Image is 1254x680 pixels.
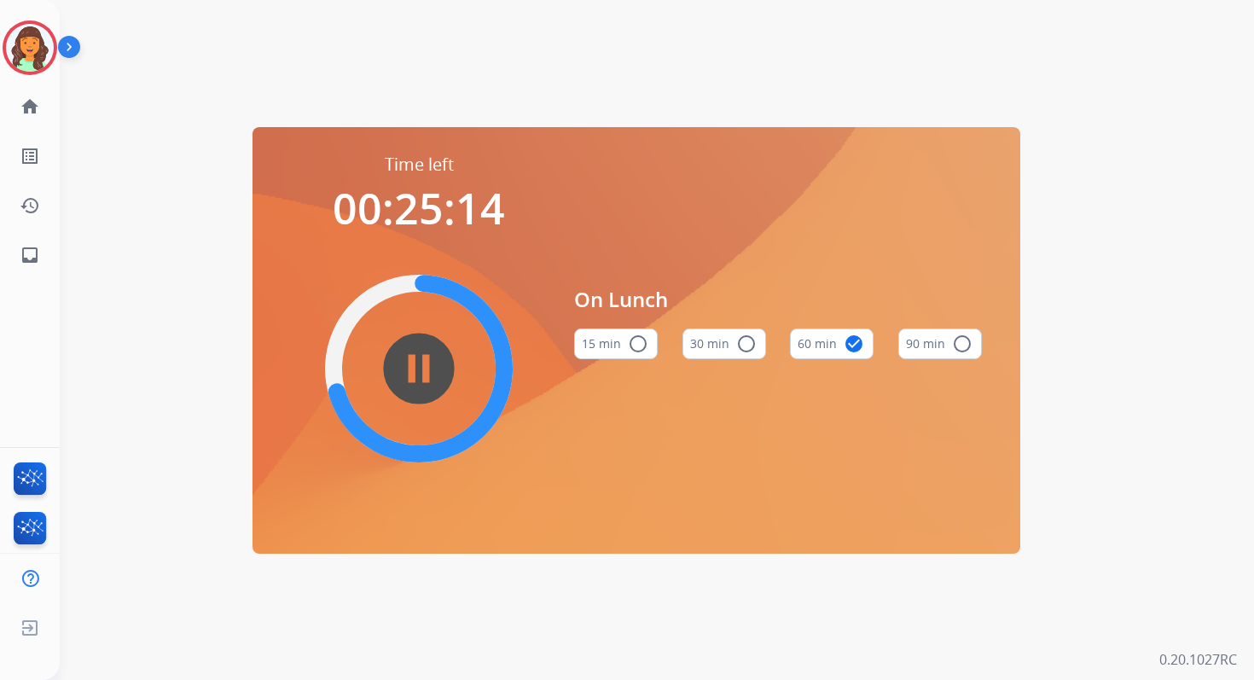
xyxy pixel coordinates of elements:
span: 00:25:14 [333,179,505,237]
mat-icon: radio_button_unchecked [952,334,972,354]
mat-icon: radio_button_unchecked [736,334,757,354]
mat-icon: list_alt [20,146,40,166]
span: Time left [385,153,454,177]
mat-icon: inbox [20,245,40,265]
p: 0.20.1027RC [1159,649,1237,670]
button: 60 min [790,328,874,359]
button: 90 min [898,328,982,359]
mat-icon: history [20,195,40,216]
span: On Lunch [574,284,982,315]
button: 15 min [574,328,658,359]
button: 30 min [682,328,766,359]
mat-icon: radio_button_unchecked [628,334,648,354]
img: avatar [6,24,54,72]
mat-icon: pause_circle_filled [409,358,429,379]
mat-icon: home [20,96,40,117]
mat-icon: check_circle [844,334,864,354]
